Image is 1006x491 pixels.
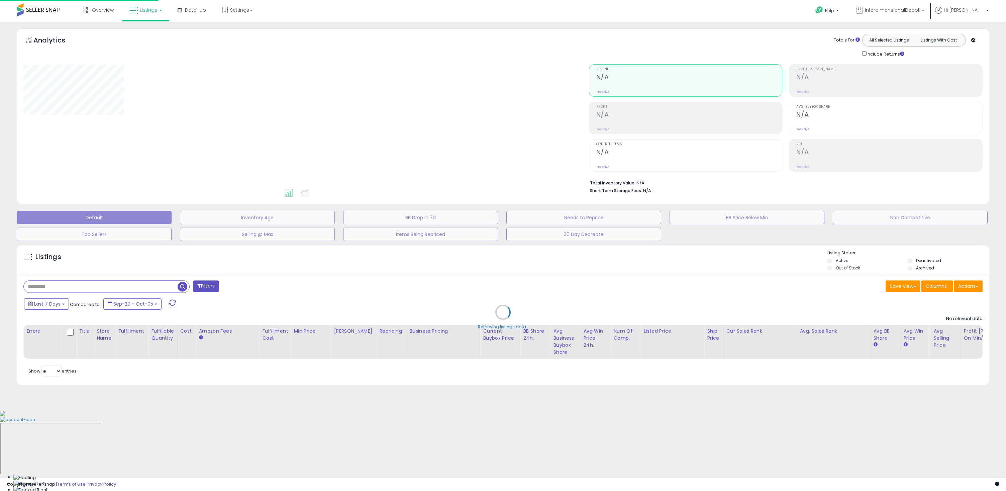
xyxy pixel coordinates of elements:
[825,8,834,13] span: Help
[596,90,609,94] small: Prev: N/A
[935,7,989,22] a: Hi [PERSON_NAME]
[944,7,984,13] span: Hi [PERSON_NAME]
[590,180,635,186] b: Total Inventory Value:
[596,105,782,109] span: Profit
[506,211,661,224] button: Needs to Reprice
[478,324,528,330] div: Retrieving listings data..
[596,143,782,146] span: Ordered Items
[796,127,809,131] small: Prev: N/A
[796,148,982,157] h2: N/A
[180,211,335,224] button: Inventory Age
[865,7,920,13] span: InterdimensionalDepot
[596,73,782,82] h2: N/A
[796,68,982,71] span: Profit [PERSON_NAME]
[343,211,498,224] button: BB Drop in 7d
[864,36,914,45] button: All Selected Listings
[590,178,978,186] li: N/A
[796,105,982,109] span: Avg. Buybox Share
[815,6,823,14] i: Get Help
[914,36,964,45] button: Listings With Cost
[185,7,206,13] span: DataHub
[13,475,36,481] img: Floating
[596,111,782,120] h2: N/A
[140,7,157,13] span: Listings
[857,50,912,58] div: Include Returns
[590,188,642,193] b: Short Term Storage Fees:
[17,228,172,241] button: Top Sellers
[670,211,824,224] button: BB Price Below Min
[92,7,114,13] span: Overview
[834,37,860,44] div: Totals For
[596,148,782,157] h2: N/A
[643,187,651,194] span: N/A
[17,211,172,224] button: Default
[796,143,982,146] span: ROI
[33,35,78,47] h5: Analytics
[810,1,845,22] a: Help
[506,228,661,241] button: 30 Day Decrease
[596,165,609,169] small: Prev: N/A
[13,481,44,487] img: Docked Left
[833,211,988,224] button: Non Competitive
[796,165,809,169] small: Prev: N/A
[343,228,498,241] button: Items Being Repriced
[596,68,782,71] span: Revenue
[180,228,335,241] button: Selling @ Max
[796,90,809,94] small: Prev: N/A
[796,73,982,82] h2: N/A
[596,127,609,131] small: Prev: N/A
[796,111,982,120] h2: N/A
